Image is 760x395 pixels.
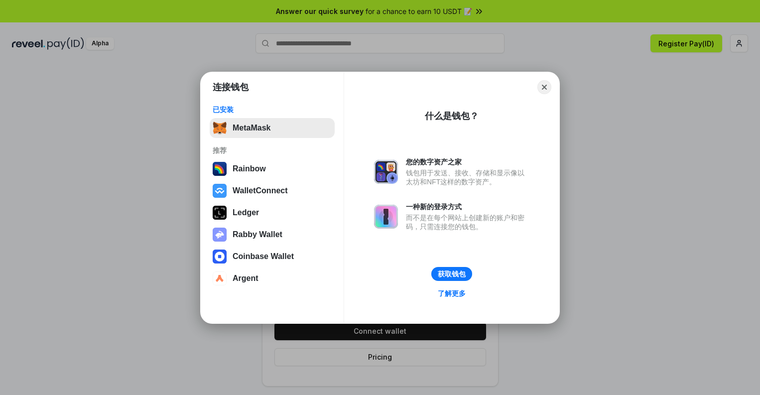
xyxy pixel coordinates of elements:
img: svg+xml,%3Csvg%20fill%3D%22none%22%20height%3D%2233%22%20viewBox%3D%220%200%2035%2033%22%20width%... [213,121,227,135]
div: 获取钱包 [438,269,466,278]
button: WalletConnect [210,181,335,201]
button: Close [537,80,551,94]
div: Rabby Wallet [233,230,282,239]
div: 而不是在每个网站上创建新的账户和密码，只需连接您的钱包。 [406,213,529,231]
div: 已安装 [213,105,332,114]
img: svg+xml,%3Csvg%20xmlns%3D%22http%3A%2F%2Fwww.w3.org%2F2000%2Fsvg%22%20fill%3D%22none%22%20viewBox... [374,160,398,184]
img: svg+xml,%3Csvg%20width%3D%2228%22%20height%3D%2228%22%20viewBox%3D%220%200%2028%2028%22%20fill%3D... [213,184,227,198]
h1: 连接钱包 [213,81,249,93]
div: WalletConnect [233,186,288,195]
div: Ledger [233,208,259,217]
div: 您的数字资产之家 [406,157,529,166]
button: Argent [210,268,335,288]
button: Coinbase Wallet [210,247,335,266]
div: 推荐 [213,146,332,155]
button: MetaMask [210,118,335,138]
button: Ledger [210,203,335,223]
img: svg+xml,%3Csvg%20xmlns%3D%22http%3A%2F%2Fwww.w3.org%2F2000%2Fsvg%22%20fill%3D%22none%22%20viewBox... [374,205,398,229]
div: Argent [233,274,258,283]
button: Rainbow [210,159,335,179]
div: 一种新的登录方式 [406,202,529,211]
div: Coinbase Wallet [233,252,294,261]
div: 钱包用于发送、接收、存储和显示像以太坊和NFT这样的数字资产。 [406,168,529,186]
div: MetaMask [233,124,270,132]
div: Rainbow [233,164,266,173]
img: svg+xml,%3Csvg%20width%3D%22120%22%20height%3D%22120%22%20viewBox%3D%220%200%20120%20120%22%20fil... [213,162,227,176]
img: svg+xml,%3Csvg%20width%3D%2228%22%20height%3D%2228%22%20viewBox%3D%220%200%2028%2028%22%20fill%3D... [213,271,227,285]
a: 了解更多 [432,287,472,300]
button: 获取钱包 [431,267,472,281]
img: svg+xml,%3Csvg%20width%3D%2228%22%20height%3D%2228%22%20viewBox%3D%220%200%2028%2028%22%20fill%3D... [213,250,227,263]
img: svg+xml,%3Csvg%20xmlns%3D%22http%3A%2F%2Fwww.w3.org%2F2000%2Fsvg%22%20width%3D%2228%22%20height%3... [213,206,227,220]
img: svg+xml,%3Csvg%20xmlns%3D%22http%3A%2F%2Fwww.w3.org%2F2000%2Fsvg%22%20fill%3D%22none%22%20viewBox... [213,228,227,242]
div: 什么是钱包？ [425,110,479,122]
button: Rabby Wallet [210,225,335,245]
div: 了解更多 [438,289,466,298]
